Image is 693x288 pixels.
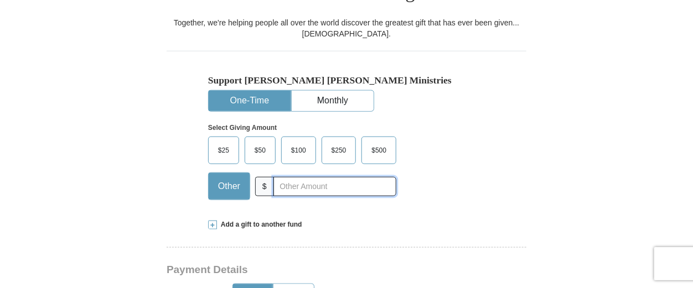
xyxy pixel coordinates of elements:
div: Together, we're helping people all over the world discover the greatest gift that has ever been g... [167,17,526,39]
span: Add a gift to another fund [217,220,302,229]
span: $100 [286,142,312,159]
h3: Payment Details [167,264,449,276]
span: $250 [326,142,352,159]
span: Other [213,178,246,195]
h5: Support [PERSON_NAME] [PERSON_NAME] Ministries [208,75,485,86]
strong: Select Giving Amount [208,124,277,132]
input: Other Amount [273,177,396,196]
button: One-Time [209,91,291,111]
span: $25 [213,142,235,159]
button: Monthly [292,91,374,111]
span: $500 [366,142,392,159]
span: $50 [249,142,271,159]
span: $ [255,177,274,196]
